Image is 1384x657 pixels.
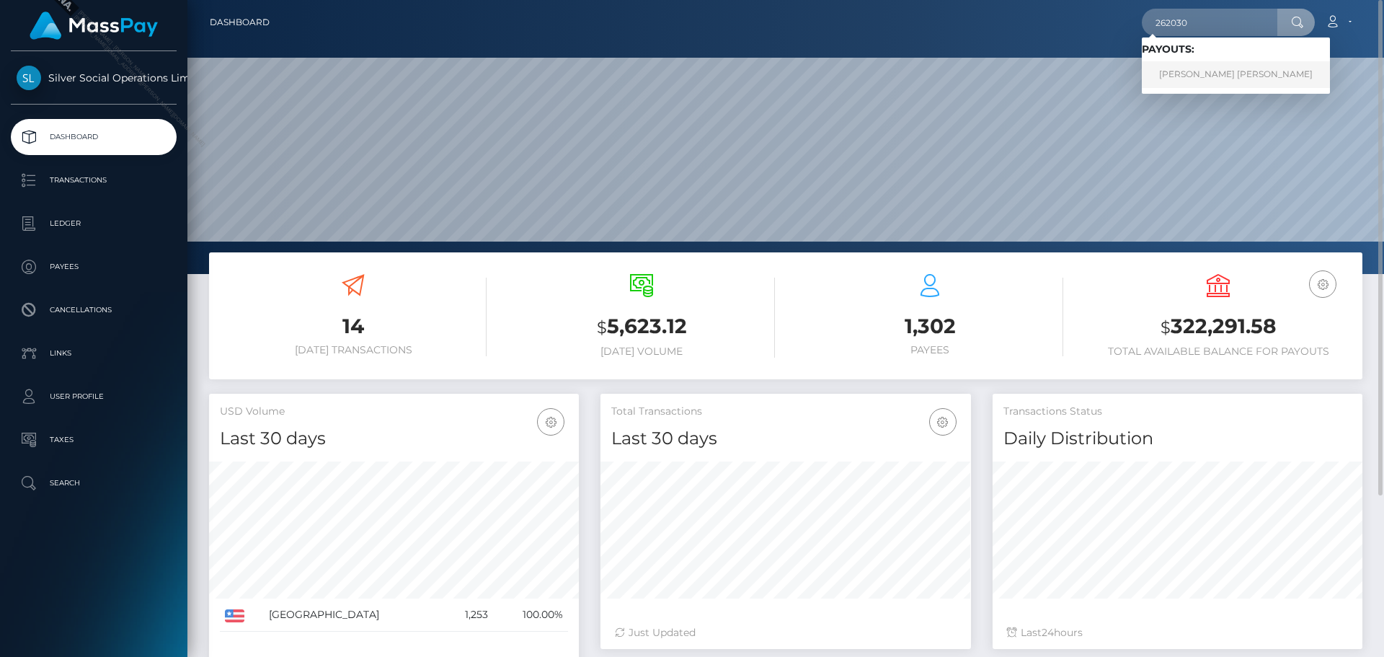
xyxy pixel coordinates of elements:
h3: 322,291.58 [1085,312,1352,342]
p: Transactions [17,169,171,191]
p: Search [17,472,171,494]
h4: Daily Distribution [1003,426,1352,451]
span: Silver Social Operations Limited [11,71,177,84]
td: 100.00% [493,599,568,632]
input: Search... [1142,9,1277,36]
a: User Profile [11,379,177,415]
a: Cancellations [11,292,177,328]
p: Taxes [17,429,171,451]
td: [GEOGRAPHIC_DATA] [264,599,443,632]
p: Cancellations [17,299,171,321]
a: Ledger [11,206,177,242]
h5: USD Volume [220,405,568,419]
img: Silver Social Operations Limited [17,66,41,90]
a: Payees [11,249,177,285]
h6: Total Available Balance for Payouts [1085,345,1352,358]
img: MassPay Logo [30,12,158,40]
span: 24 [1042,626,1054,639]
img: US.png [225,609,244,622]
p: Ledger [17,213,171,234]
p: User Profile [17,386,171,407]
a: Search [11,465,177,501]
h3: 5,623.12 [508,312,775,342]
h4: Last 30 days [611,426,959,451]
td: 1,253 [443,599,493,632]
p: Dashboard [17,126,171,148]
a: Transactions [11,162,177,198]
h4: Last 30 days [220,426,568,451]
div: Last hours [1007,625,1348,640]
a: Taxes [11,422,177,458]
h6: [DATE] Transactions [220,344,487,356]
small: $ [597,317,607,338]
p: Links [17,343,171,364]
a: Links [11,335,177,371]
h6: Payouts: [1142,43,1330,56]
small: $ [1161,317,1171,338]
a: [PERSON_NAME] [PERSON_NAME] [1142,61,1330,88]
a: Dashboard [210,7,270,38]
h6: [DATE] Volume [508,345,775,358]
div: Just Updated [615,625,956,640]
h5: Total Transactions [611,405,959,419]
h3: 14 [220,312,487,340]
h5: Transactions Status [1003,405,1352,419]
a: Dashboard [11,119,177,155]
h3: 1,302 [797,312,1063,340]
h6: Payees [797,344,1063,356]
p: Payees [17,256,171,278]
